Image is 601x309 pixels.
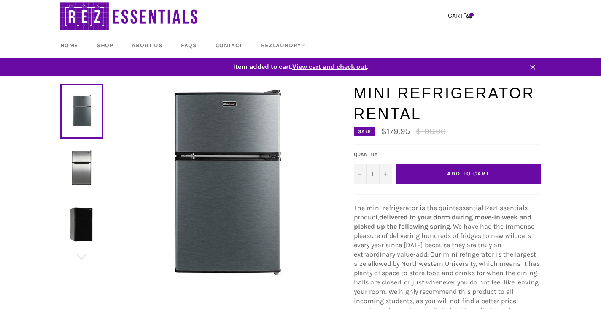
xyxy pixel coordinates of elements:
h1: Mini Refrigerator Rental [354,83,541,125]
div: Sale [354,127,375,136]
span: Item added to cart. . [52,62,550,71]
img: Mini Refrigerator Rental [123,83,325,286]
label: Quantity [354,151,392,158]
button: Increase quantity [379,164,392,184]
span: View cart and check out [292,63,367,71]
strong: delivered to your dorm during move-in week and picked up the following spring [354,213,531,230]
a: Home [52,33,86,58]
button: Decrease quantity [354,164,367,184]
s: $196.00 [416,126,446,136]
img: Mini Refrigerator Rental [65,150,99,185]
span: The mini refrigerator is the quintessential RezEssentials product, [354,204,528,221]
button: Add to Cart [396,164,541,184]
a: RezLaundry [253,33,313,58]
a: CART [444,7,477,25]
span: Add to Cart [447,170,489,177]
a: Contact [207,33,251,58]
a: Shop [88,33,121,58]
a: Item added to cart.View cart and check out. [52,58,550,76]
a: FAQs [172,33,205,58]
a: About Us [123,33,171,58]
img: Mini Refrigerator Rental [65,207,99,241]
span: $179.95 [381,126,410,136]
